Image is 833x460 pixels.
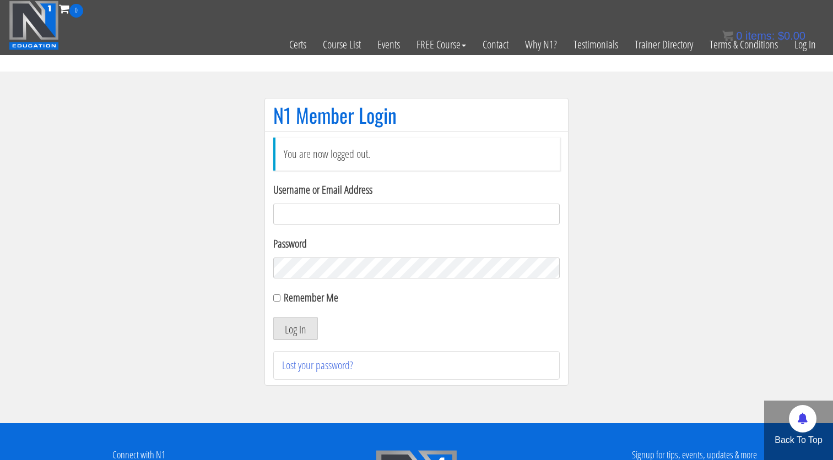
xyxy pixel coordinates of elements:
[408,18,474,72] a: FREE Course
[778,30,784,42] span: $
[786,18,824,72] a: Log In
[369,18,408,72] a: Events
[778,30,805,42] bdi: 0.00
[517,18,565,72] a: Why N1?
[273,236,560,252] label: Password
[284,290,338,305] label: Remember Me
[273,182,560,198] label: Username or Email Address
[273,317,318,340] button: Log In
[273,104,560,126] h1: N1 Member Login
[722,30,733,41] img: icon11.png
[59,1,83,16] a: 0
[722,30,805,42] a: 0 items: $0.00
[69,4,83,18] span: 0
[565,18,626,72] a: Testimonials
[745,30,775,42] span: items:
[701,18,786,72] a: Terms & Conditions
[281,18,315,72] a: Certs
[9,1,59,50] img: n1-education
[282,358,353,373] a: Lost your password?
[626,18,701,72] a: Trainer Directory
[273,138,560,171] li: You are now logged out.
[315,18,369,72] a: Course List
[474,18,517,72] a: Contact
[736,30,742,42] span: 0
[764,434,833,447] p: Back To Top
